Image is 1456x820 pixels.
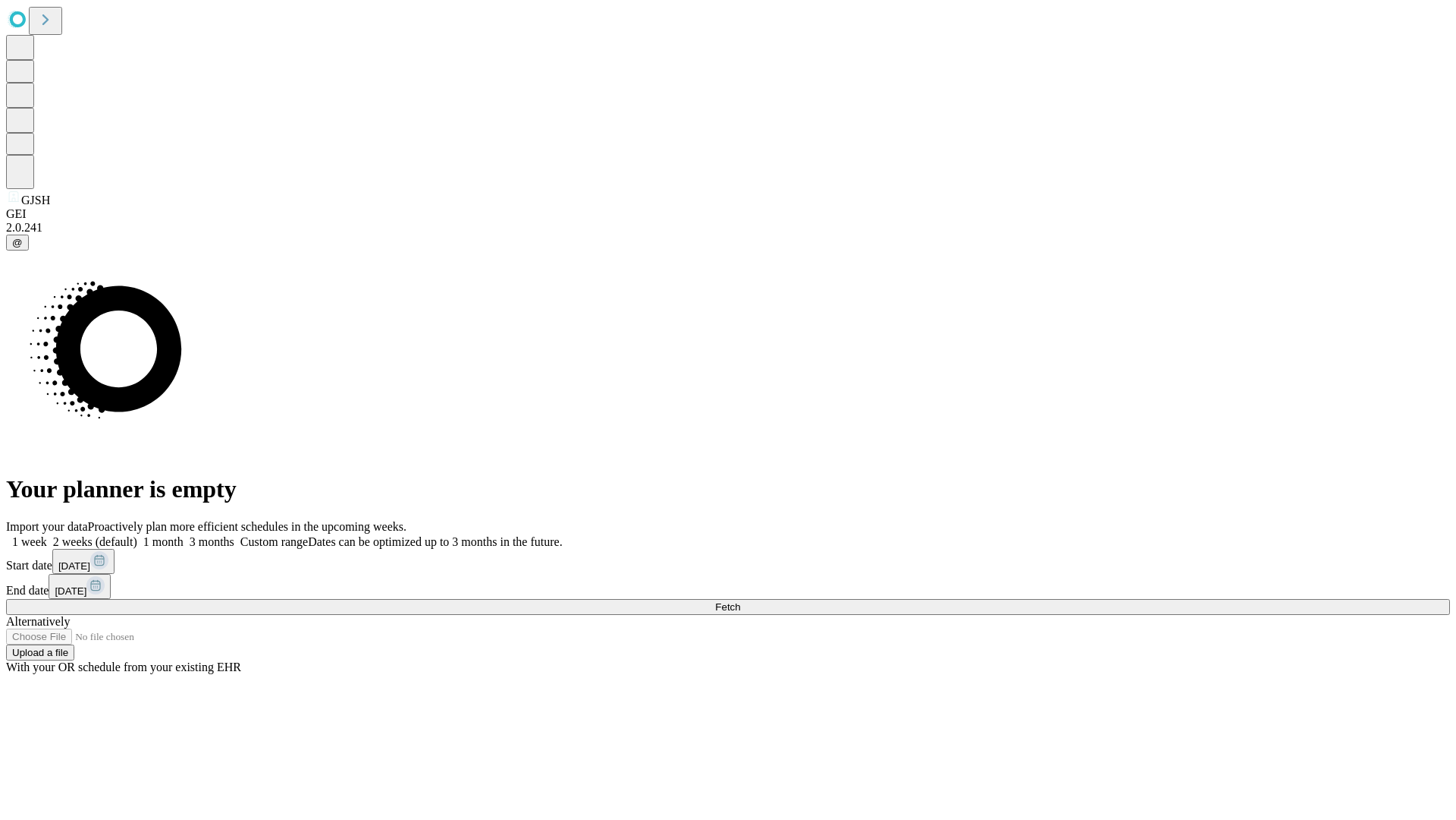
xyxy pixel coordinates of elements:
span: 1 week [12,535,47,548]
button: Upload a file [6,645,74,661]
span: Custom range [240,535,308,548]
div: 2.0.241 [6,221,1450,235]
span: GJSH [21,194,50,207]
span: Proactively plan more efficient schedules in the upcoming weeks. [88,520,406,533]
span: Dates can be optimized up to 3 months in the future. [308,535,562,548]
span: 1 month [143,535,184,548]
div: GEI [6,207,1450,221]
div: End date [6,574,1450,599]
span: [DATE] [58,560,90,572]
span: 2 weeks (default) [53,535,137,548]
span: Fetch [715,601,740,613]
button: Fetch [6,599,1450,615]
h1: Your planner is empty [6,475,1450,503]
button: [DATE] [49,574,111,599]
div: Start date [6,549,1450,574]
span: [DATE] [55,585,86,597]
button: [DATE] [52,549,115,574]
span: With your OR schedule from your existing EHR [6,661,241,673]
span: @ [12,237,23,248]
span: Import your data [6,520,88,533]
span: 3 months [190,535,234,548]
span: Alternatively [6,615,70,628]
button: @ [6,235,29,251]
